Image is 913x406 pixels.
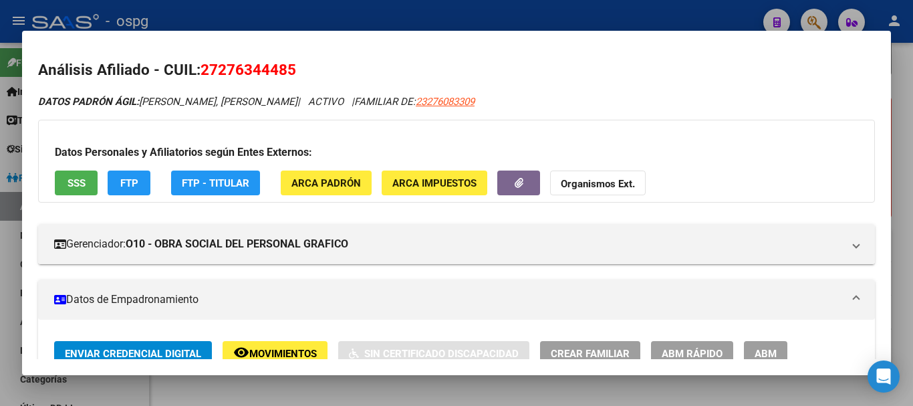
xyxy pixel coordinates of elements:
mat-icon: remove_red_eye [233,344,249,361]
span: ARCA Padrón [291,177,361,189]
mat-panel-title: Datos de Empadronamiento [54,292,843,308]
button: ABM Rápido [651,341,733,366]
span: ABM Rápido [662,348,723,360]
h3: Datos Personales y Afiliatorios según Entes Externos: [55,144,858,161]
span: ABM [755,348,777,360]
strong: Organismos Ext. [561,178,635,190]
span: FTP [120,177,138,189]
button: ABM [744,341,787,366]
mat-expansion-panel-header: Gerenciador:O10 - OBRA SOCIAL DEL PERSONAL GRAFICO [38,224,875,264]
button: Movimientos [223,341,328,366]
button: SSS [55,171,98,195]
strong: O10 - OBRA SOCIAL DEL PERSONAL GRAFICO [126,236,348,252]
strong: DATOS PADRÓN ÁGIL: [38,96,139,108]
button: Organismos Ext. [550,171,646,195]
h2: Análisis Afiliado - CUIL: [38,59,875,82]
span: Crear Familiar [551,348,630,360]
span: Sin Certificado Discapacidad [364,348,519,360]
button: FTP [108,171,150,195]
button: ARCA Padrón [281,171,372,195]
span: 23276083309 [416,96,475,108]
span: SSS [68,177,86,189]
span: 27276344485 [201,61,296,78]
div: Open Intercom Messenger [868,361,900,393]
span: FAMILIAR DE: [354,96,475,108]
mat-expansion-panel-header: Datos de Empadronamiento [38,280,875,320]
span: ARCA Impuestos [392,177,477,189]
span: [PERSON_NAME], [PERSON_NAME] [38,96,297,108]
mat-panel-title: Gerenciador: [54,236,843,252]
i: | ACTIVO | [38,96,475,108]
button: FTP - Titular [171,171,260,195]
span: Enviar Credencial Digital [65,348,201,360]
button: Crear Familiar [540,341,640,366]
button: Enviar Credencial Digital [54,341,212,366]
button: ARCA Impuestos [382,171,487,195]
span: Movimientos [249,348,317,360]
button: Sin Certificado Discapacidad [338,341,529,366]
span: FTP - Titular [182,177,249,189]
